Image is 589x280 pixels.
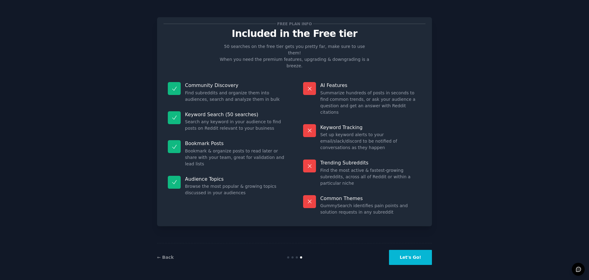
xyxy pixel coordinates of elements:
p: Included in the Free tier [164,28,425,39]
p: Common Themes [320,195,421,202]
dd: Summarize hundreds of posts in seconds to find common trends, or ask your audience a question and... [320,90,421,116]
p: Trending Subreddits [320,160,421,166]
p: Community Discovery [185,82,286,89]
p: AI Features [320,82,421,89]
a: ← Back [157,255,174,260]
dd: Find the most active & fastest-growing subreddits, across all of Reddit or within a particular niche [320,167,421,187]
dd: Browse the most popular & growing topics discussed in your audiences [185,183,286,196]
p: Bookmark Posts [185,140,286,147]
span: Free plan info [276,21,313,27]
p: Keyword Search (50 searches) [185,111,286,118]
dd: Find subreddits and organize them into audiences, search and analyze them in bulk [185,90,286,103]
dd: Set up keyword alerts to your email/slack/discord to be notified of conversations as they happen [320,132,421,151]
dd: GummySearch identifies pain points and solution requests in any subreddit [320,203,421,215]
p: 50 searches on the free tier gets you pretty far, make sure to use them! When you need the premiu... [217,43,372,69]
p: Keyword Tracking [320,124,421,131]
p: Audience Topics [185,176,286,182]
dd: Bookmark & organize posts to read later or share with your team, great for validation and lead lists [185,148,286,167]
button: Let's Go! [389,250,432,265]
dd: Search any keyword in your audience to find posts on Reddit relevant to your business [185,119,286,132]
